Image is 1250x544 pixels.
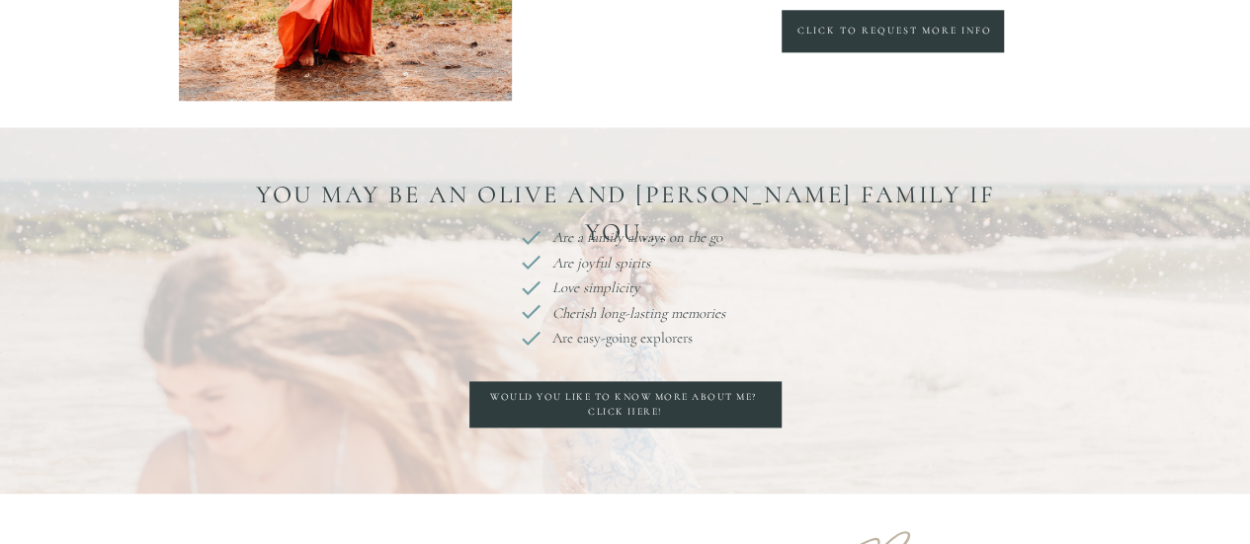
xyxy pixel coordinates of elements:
p: Are easy-going explorers [552,225,732,363]
a: Click to request more info [744,24,1045,39]
a: Would you like to know more about me? Click here! [479,390,772,419]
p: You may be an Olive and [PERSON_NAME] Family If you... [218,177,1034,207]
i: Are a family always on the go Are joyful spirits Love simplicity Cherish long-lasting memories [552,228,725,322]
